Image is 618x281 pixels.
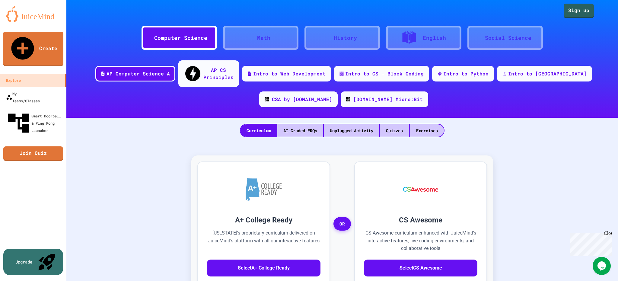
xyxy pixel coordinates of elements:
div: AP Computer Science A [107,70,170,77]
div: CSA by [DOMAIN_NAME] [272,96,332,103]
img: A+ College Ready [246,178,282,201]
a: Create [3,32,63,66]
h3: CS Awesome [364,215,477,225]
div: Intro to CS - Block Coding [345,70,424,77]
button: SelectCS Awesome [364,260,477,276]
div: Intro to [GEOGRAPHIC_DATA] [508,70,587,77]
div: English [423,34,446,42]
div: Smart Doorbell & Ping Pong Launcher [6,110,64,136]
img: CODE_logo_RGB.png [265,97,269,101]
div: History [334,34,357,42]
p: [US_STATE]'s proprietary curriculum delivered on JuiceMind's platform with all our interactive fe... [207,229,320,252]
div: AI-Graded FRQs [277,124,323,137]
p: CS Awesome curriculum enhanced with JuiceMind's interactive features, live coding environments, a... [364,229,477,252]
a: Sign up [564,4,594,18]
div: Computer Science [154,34,207,42]
div: My Teams/Classes [6,90,40,104]
div: Curriculum [241,124,277,137]
div: Quizzes [380,124,409,137]
button: SelectA+ College Ready [207,260,320,276]
div: Upgrade [15,259,32,265]
h3: A+ College Ready [207,215,320,225]
span: OR [333,217,351,231]
div: AP CS Principles [203,66,234,81]
div: Math [257,34,270,42]
img: CS Awesome [397,171,444,207]
div: [DOMAIN_NAME] Micro:Bit [353,96,423,103]
iframe: chat widget [568,231,612,256]
div: Intro to Web Development [253,70,326,77]
img: logo-orange.svg [6,6,60,22]
div: Chat with us now!Close [2,2,42,38]
a: Join Quiz [3,146,63,161]
div: Intro to Python [443,70,489,77]
div: Exercises [410,124,444,137]
iframe: chat widget [593,257,612,275]
div: Social Science [485,34,531,42]
div: Unplugged Activity [324,124,379,137]
div: Explore [6,77,21,84]
img: CODE_logo_RGB.png [346,97,350,101]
